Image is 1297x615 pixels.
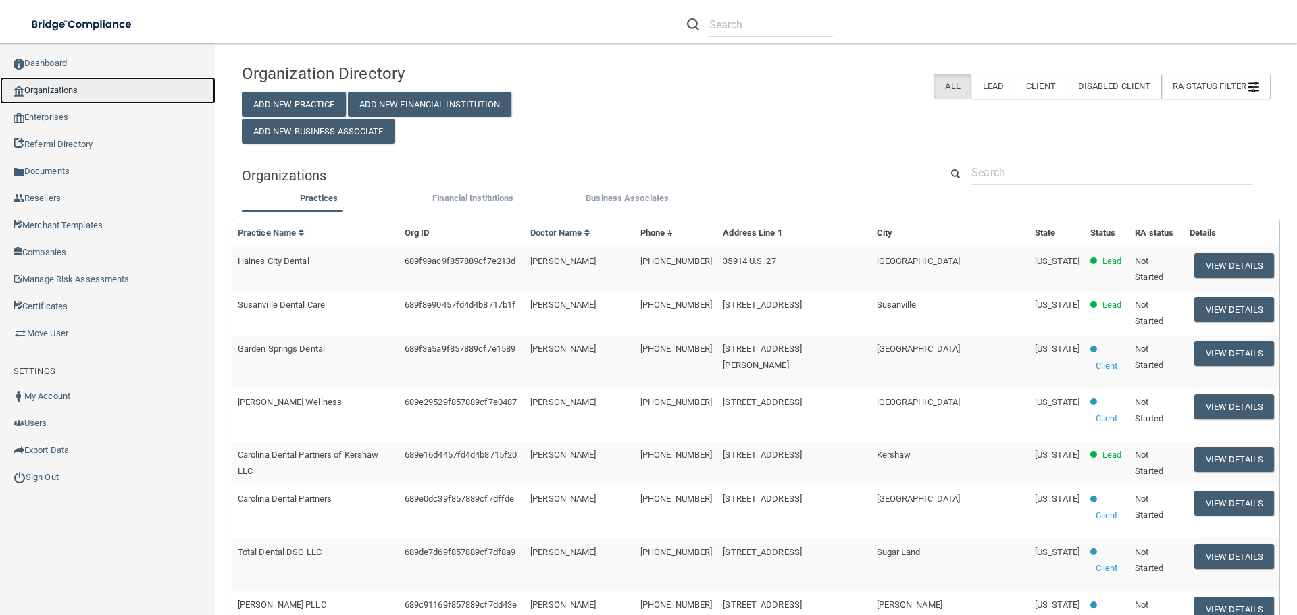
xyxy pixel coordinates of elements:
[405,300,515,310] span: 689f8e90457fd4d4b8717b1f
[1194,491,1274,516] button: View Details
[1135,344,1163,370] span: Not Started
[530,450,596,460] span: [PERSON_NAME]
[1096,410,1118,427] p: Client
[557,190,698,207] label: Business Associates
[238,256,309,266] span: Haines City Dental
[1035,493,1079,504] span: [US_STATE]
[14,471,26,483] img: ic_power_dark.7ecde6b1.png
[723,493,802,504] span: [STREET_ADDRESS]
[971,160,1253,185] input: Search
[640,599,712,610] span: [PHONE_NUMBER]
[530,344,596,354] span: [PERSON_NAME]
[1102,447,1121,463] p: Lead
[709,12,833,37] input: Search
[1015,74,1067,99] label: Client
[1029,219,1085,247] th: State
[1194,447,1274,472] button: View Details
[1063,519,1281,573] iframe: Drift Widget Chat Controller
[399,219,525,247] th: Org ID
[530,228,591,238] a: Doctor Name
[238,344,325,354] span: Garden Springs Dental
[348,92,511,117] button: Add New Financial Institution
[14,193,24,204] img: ic_reseller.de258add.png
[238,300,325,310] span: Susanville Dental Care
[640,256,712,266] span: [PHONE_NUMBER]
[871,219,1029,247] th: City
[396,190,550,210] li: Financial Institutions
[723,344,802,370] span: [STREET_ADDRESS][PERSON_NAME]
[1067,74,1162,99] label: Disabled Client
[249,190,389,207] label: Practices
[14,391,24,402] img: ic_user_dark.df1a06c3.png
[530,256,596,266] span: [PERSON_NAME]
[1035,300,1079,310] span: [US_STATE]
[405,256,515,266] span: 689f99ac9f857889cf7e213d
[403,190,543,207] label: Financial Institutions
[1135,493,1163,520] span: Not Started
[1129,219,1184,247] th: RA status
[242,92,346,117] button: Add New Practice
[14,113,24,123] img: enterprise.0d942306.png
[1085,219,1129,247] th: Status
[14,327,27,340] img: briefcase.64adab9b.png
[405,547,515,557] span: 689de7d69f857889cf7df8a9
[1096,358,1118,374] p: Client
[405,493,514,504] span: 689e0dc39f857889cf7dffde
[238,599,326,610] span: [PERSON_NAME] PLLC
[14,59,24,70] img: ic_dashboard_dark.d01f4a41.png
[1035,256,1079,266] span: [US_STATE]
[405,344,515,354] span: 689f3a5a9f857889cf7e1589
[242,119,395,144] button: Add New Business Associate
[405,397,517,407] span: 689e29529f857889cf7e0487
[14,445,24,456] img: icon-export.b9366987.png
[405,599,517,610] span: 689c91169f857889cf7dd43e
[934,74,971,99] label: All
[242,65,571,82] h4: Organization Directory
[530,599,596,610] span: [PERSON_NAME]
[405,450,517,460] span: 689e16d4457fd4d4b8715f20
[1135,256,1163,282] span: Not Started
[432,193,513,203] span: Financial Institutions
[242,190,396,210] li: Practices
[1035,599,1079,610] span: [US_STATE]
[300,193,338,203] span: Practices
[530,300,596,310] span: [PERSON_NAME]
[530,547,596,557] span: [PERSON_NAME]
[723,450,802,460] span: [STREET_ADDRESS]
[877,599,942,610] span: [PERSON_NAME]
[1194,297,1274,322] button: View Details
[14,167,24,178] img: icon-documents.8dae5593.png
[717,219,871,247] th: Address Line 1
[551,190,705,210] li: Business Associate
[20,11,145,38] img: bridge_compliance_login_screen.278c3ca4.svg
[971,74,1015,99] label: Lead
[1135,450,1163,476] span: Not Started
[877,397,961,407] span: [GEOGRAPHIC_DATA]
[1135,300,1163,326] span: Not Started
[640,493,712,504] span: [PHONE_NUMBER]
[640,300,712,310] span: [PHONE_NUMBER]
[238,547,322,557] span: Total Dental DSO LLC
[1173,81,1259,91] span: RA Status Filter
[1194,341,1274,366] button: View Details
[530,493,596,504] span: [PERSON_NAME]
[242,168,921,183] h5: Organizations
[723,547,802,557] span: [STREET_ADDRESS]
[723,256,775,266] span: 35914 U.S. 27
[640,450,712,460] span: [PHONE_NUMBER]
[635,219,717,247] th: Phone #
[640,344,712,354] span: [PHONE_NUMBER]
[877,450,911,460] span: Kershaw
[1035,344,1079,354] span: [US_STATE]
[1035,397,1079,407] span: [US_STATE]
[14,363,55,379] label: SETTINGS
[723,300,802,310] span: [STREET_ADDRESS]
[1135,397,1163,423] span: Not Started
[877,493,961,504] span: [GEOGRAPHIC_DATA]
[877,256,961,266] span: [GEOGRAPHIC_DATA]
[1035,547,1079,557] span: [US_STATE]
[1194,394,1274,419] button: View Details
[1096,508,1118,524] p: Client
[1194,253,1274,278] button: View Details
[877,300,917,310] span: Susanville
